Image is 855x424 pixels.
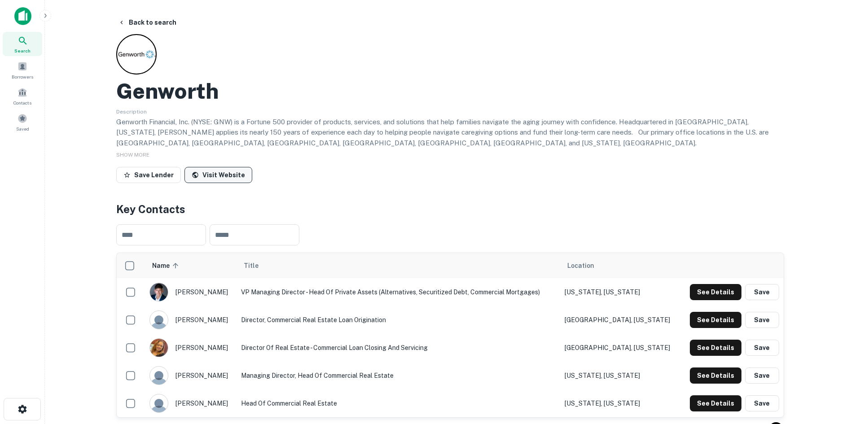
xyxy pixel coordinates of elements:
[237,389,560,417] td: Head of Commercial Real Estate
[117,253,784,417] div: scrollable content
[116,167,181,183] button: Save Lender
[745,284,779,300] button: Save
[184,167,252,183] a: Visit Website
[114,14,180,31] button: Back to search
[150,283,168,301] img: 1715377745288
[116,117,784,149] p: Genworth Financial, Inc. (NYSE: GNW) is a Fortune 500 provider of products, services, and solutio...
[237,278,560,306] td: VP Managing Director - Head of Private Assets (Alternatives, Securitized Debt, Commercial Mortgages)
[150,311,168,329] img: 9c8pery4andzj6ohjkjp54ma2
[116,152,149,158] span: SHOW MORE
[560,334,680,362] td: [GEOGRAPHIC_DATA], [US_STATE]
[690,367,741,384] button: See Details
[560,362,680,389] td: [US_STATE], [US_STATE]
[116,109,147,115] span: Description
[560,389,680,417] td: [US_STATE], [US_STATE]
[560,278,680,306] td: [US_STATE], [US_STATE]
[150,339,168,357] img: 1675357699046
[810,352,855,395] iframe: Chat Widget
[16,125,29,132] span: Saved
[149,394,232,413] div: [PERSON_NAME]
[560,306,680,334] td: [GEOGRAPHIC_DATA], [US_STATE]
[149,310,232,329] div: [PERSON_NAME]
[690,312,741,328] button: See Details
[14,47,31,54] span: Search
[745,340,779,356] button: Save
[237,253,560,278] th: Title
[3,32,42,56] a: Search
[690,395,741,411] button: See Details
[690,340,741,356] button: See Details
[745,395,779,411] button: Save
[152,260,181,271] span: Name
[244,260,270,271] span: Title
[13,99,31,106] span: Contacts
[14,7,31,25] img: capitalize-icon.png
[116,78,219,104] h2: Genworth
[237,306,560,334] td: Director, Commercial Real Estate Loan Origination
[150,367,168,385] img: 9c8pery4andzj6ohjkjp54ma2
[149,283,232,302] div: [PERSON_NAME]
[150,394,168,412] img: 9c8pery4andzj6ohjkjp54ma2
[690,284,741,300] button: See Details
[237,334,560,362] td: Director of Real Estate - Commercial Loan Closing and Servicing
[3,110,42,134] a: Saved
[3,84,42,108] a: Contacts
[149,338,232,357] div: [PERSON_NAME]
[149,366,232,385] div: [PERSON_NAME]
[560,253,680,278] th: Location
[567,260,594,271] span: Location
[237,362,560,389] td: Managing Director, Head of Commercial Real Estate
[12,73,33,80] span: Borrowers
[3,58,42,82] a: Borrowers
[745,367,779,384] button: Save
[745,312,779,328] button: Save
[116,201,784,217] h4: Key Contacts
[145,253,237,278] th: Name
